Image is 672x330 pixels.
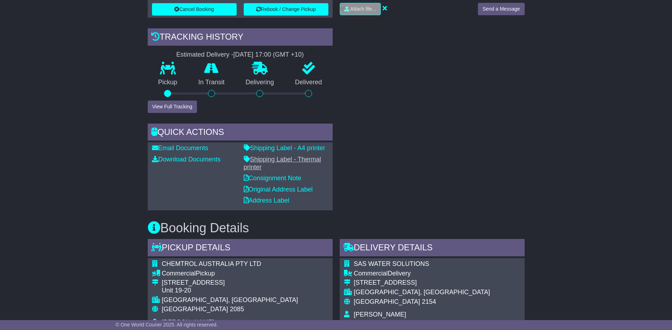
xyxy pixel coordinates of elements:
button: View Full Tracking [148,101,197,113]
div: Estimated Delivery - [148,51,333,59]
span: Commercial [354,270,388,277]
span: [GEOGRAPHIC_DATA] [354,298,420,305]
div: [DATE] 17:00 (GMT +10) [233,51,304,59]
div: Pickup [162,270,298,278]
div: Unit 19-20 [162,287,298,295]
button: Send a Message [478,3,524,15]
div: [GEOGRAPHIC_DATA], [GEOGRAPHIC_DATA] [162,296,298,304]
div: Quick Actions [148,124,333,143]
a: Shipping Label - Thermal printer [244,156,321,171]
button: Cancel Booking [152,3,237,16]
span: [PERSON_NAME] [354,311,406,318]
span: © One World Courier 2025. All rights reserved. [115,322,218,328]
span: [PERSON_NAME] [162,319,214,326]
p: Pickup [148,79,188,86]
div: Pickup Details [148,239,333,258]
div: [GEOGRAPHIC_DATA], [GEOGRAPHIC_DATA] [354,289,520,296]
div: Delivery [354,270,520,278]
span: [GEOGRAPHIC_DATA] [162,306,228,313]
button: Rebook / Change Pickup [244,3,328,16]
a: Email Documents [152,144,208,152]
span: 2154 [422,298,436,305]
p: Delivering [235,79,285,86]
span: SAS WATER SOLUTIONS [354,260,429,267]
p: In Transit [188,79,235,86]
a: Original Address Label [244,186,313,193]
a: Download Documents [152,156,221,163]
div: Delivery Details [340,239,525,258]
a: Consignment Note [244,175,301,182]
div: [STREET_ADDRESS] [354,279,520,287]
div: Tracking history [148,28,333,47]
div: [STREET_ADDRESS] [162,279,298,287]
a: Address Label [244,197,289,204]
p: Delivered [284,79,333,86]
a: Shipping Label - A4 printer [244,144,325,152]
span: Commercial [162,270,196,277]
h3: Booking Details [148,221,525,235]
span: 2085 [230,306,244,313]
span: CHEMTROL AUSTRALIA PTY LTD [162,260,261,267]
